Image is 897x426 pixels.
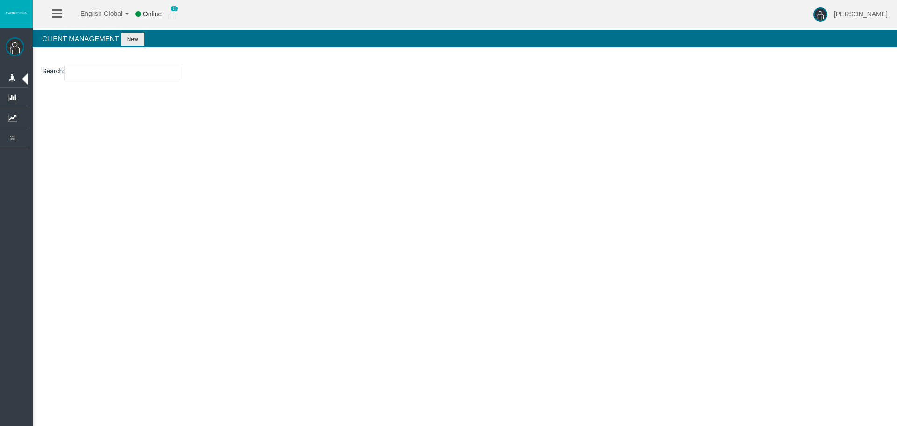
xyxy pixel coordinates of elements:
[143,10,162,18] span: Online
[68,10,122,17] span: English Global
[42,66,888,80] p: :
[121,33,144,46] button: New
[813,7,827,22] img: user-image
[5,11,28,14] img: logo.svg
[834,10,888,18] span: [PERSON_NAME]
[42,35,119,43] span: Client Management
[171,6,178,12] span: 0
[42,66,63,77] label: Search
[168,10,176,19] img: user_small.png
